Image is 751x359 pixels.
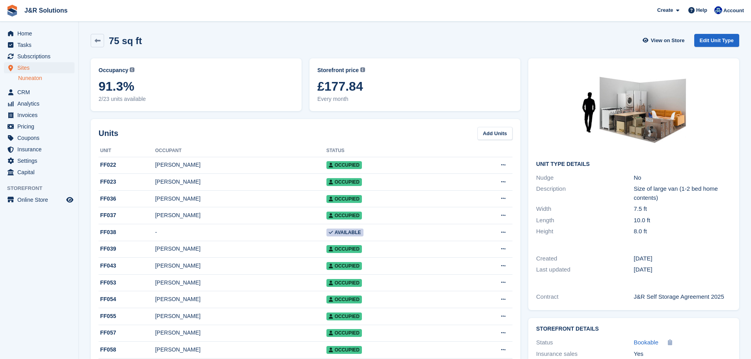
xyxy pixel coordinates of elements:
div: FF037 [99,211,155,219]
div: Width [536,205,634,214]
div: Contract [536,292,634,301]
a: Edit Unit Type [694,34,739,47]
a: menu [4,167,75,178]
span: £177.84 [317,79,512,93]
h2: 75 sq ft [109,35,142,46]
span: Occupied [326,262,362,270]
span: Occupied [326,312,362,320]
a: Bookable [634,338,659,347]
a: menu [4,51,75,62]
a: menu [4,62,75,73]
div: FF036 [99,195,155,203]
span: Online Store [17,194,65,205]
a: menu [4,110,75,121]
div: [DATE] [634,265,731,274]
span: Tasks [17,39,65,50]
div: FF053 [99,279,155,287]
div: [PERSON_NAME] [155,262,326,270]
div: Created [536,254,634,263]
div: [PERSON_NAME] [155,178,326,186]
span: Create [657,6,673,14]
span: Settings [17,155,65,166]
td: - [155,224,326,241]
a: Nuneaton [18,74,75,82]
img: Macie Adcock [714,6,722,14]
div: [PERSON_NAME] [155,295,326,303]
span: Pricing [17,121,65,132]
span: Home [17,28,65,39]
span: Occupancy [99,66,128,74]
div: Status [536,338,634,347]
div: [DATE] [634,254,731,263]
div: Nudge [536,173,634,182]
div: Height [536,227,634,236]
img: icon-info-grey-7440780725fd019a000dd9b08b2336e03edf1995a4989e88bcd33f0948082b44.svg [130,67,134,72]
div: Insurance sales [536,350,634,359]
span: Occupied [326,161,362,169]
div: 8.0 ft [634,227,731,236]
span: Occupied [326,212,362,219]
span: Account [723,7,744,15]
span: Help [696,6,707,14]
div: [PERSON_NAME] [155,161,326,169]
div: FF058 [99,346,155,354]
span: Occupied [326,279,362,287]
div: [PERSON_NAME] [155,312,326,320]
span: Occupied [326,329,362,337]
div: Size of large van (1-2 bed home contents) [634,184,731,202]
div: FF038 [99,228,155,236]
span: Occupied [326,346,362,354]
span: Insurance [17,144,65,155]
img: 100-sqft-unit.jpg [575,66,693,155]
a: menu [4,121,75,132]
div: [PERSON_NAME] [155,211,326,219]
a: Add Units [477,127,512,140]
img: stora-icon-8386f47178a22dfd0bd8f6a31ec36ba5ce8667c1dd55bd0f319d3a0aa187defe.svg [6,5,18,17]
img: icon-info-grey-7440780725fd019a000dd9b08b2336e03edf1995a4989e88bcd33f0948082b44.svg [360,67,365,72]
span: Every month [317,95,512,103]
span: CRM [17,87,65,98]
a: menu [4,132,75,143]
a: menu [4,87,75,98]
span: Subscriptions [17,51,65,62]
span: Occupied [326,178,362,186]
div: No [634,173,731,182]
span: Capital [17,167,65,178]
a: menu [4,155,75,166]
div: [PERSON_NAME] [155,279,326,287]
h2: Units [99,127,118,139]
th: Status [326,145,462,157]
div: Yes [634,350,731,359]
span: Coupons [17,132,65,143]
h2: Unit Type details [536,161,731,167]
div: FF054 [99,295,155,303]
span: Storefront [7,184,78,192]
div: [PERSON_NAME] [155,245,326,253]
div: [PERSON_NAME] [155,195,326,203]
span: Sites [17,62,65,73]
div: 10.0 ft [634,216,731,225]
div: FF022 [99,161,155,169]
div: Description [536,184,634,202]
h2: Storefront Details [536,326,731,332]
div: [PERSON_NAME] [155,329,326,337]
span: Occupied [326,195,362,203]
div: FF043 [99,262,155,270]
a: View on Store [642,34,688,47]
div: Last updated [536,265,634,274]
a: menu [4,194,75,205]
div: 7.5 ft [634,205,731,214]
span: Bookable [634,339,659,346]
div: FF055 [99,312,155,320]
span: Available [326,229,363,236]
span: Storefront price [317,66,359,74]
a: Preview store [65,195,75,205]
span: Analytics [17,98,65,109]
th: Unit [99,145,155,157]
span: View on Store [651,37,685,45]
a: menu [4,28,75,39]
a: menu [4,39,75,50]
div: FF039 [99,245,155,253]
span: Occupied [326,296,362,303]
span: Occupied [326,245,362,253]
